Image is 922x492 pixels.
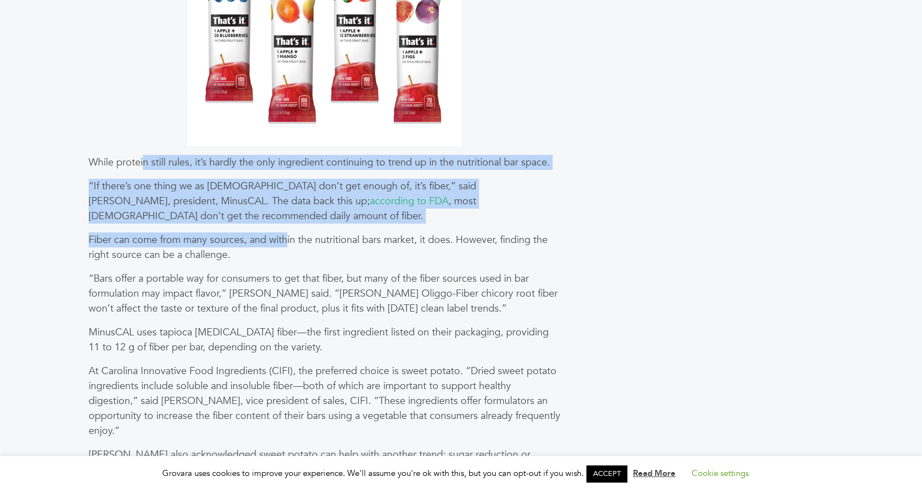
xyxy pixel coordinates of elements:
[89,271,560,316] p: “Bars offer a portable way for consumers to get that fiber, but many of the fiber sources used in...
[89,325,560,355] p: MinusCAL uses tapioca [MEDICAL_DATA] fiber—the first ingredient listed on their packaging, provid...
[586,465,627,483] a: ACCEPT
[89,232,560,262] p: Fiber can come from many sources, and within the nutritional bars market, it does. However, findi...
[370,194,449,208] a: according to FDA
[692,468,749,479] a: Cookie settings
[89,155,560,170] p: While protein still rules, it’s hardly the only ingredient continuing to trend up in the nutritio...
[89,447,560,492] p: [PERSON_NAME] also acknowledged sweet potato can help with another trend: sugar reduction or repl...
[89,364,560,438] p: At Carolina Innovative Food Ingredients (CIFI), the preferred choice is sweet potato. “Dried swee...
[633,468,676,479] a: Read More
[162,468,760,479] span: Grovara uses cookies to improve your experience. We'll assume you're ok with this, but you can op...
[89,179,560,224] p: “If there’s one thing we as [DEMOGRAPHIC_DATA] don’t get enough of, it’s fiber,” said [PERSON_NAM...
